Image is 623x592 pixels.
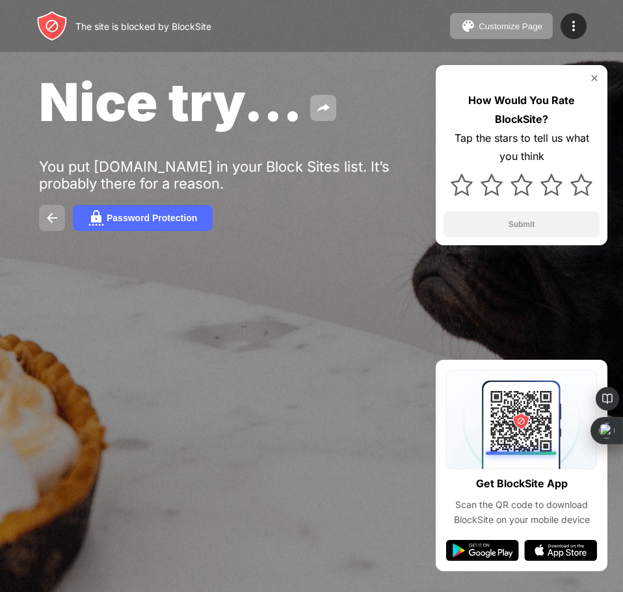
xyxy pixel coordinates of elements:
img: header-logo.svg [36,10,68,42]
div: Tap the stars to tell us what you think [444,129,600,167]
span: Nice try... [39,70,302,133]
img: qrcode.svg [446,370,597,469]
button: Customize Page [450,13,553,39]
img: star.svg [540,174,563,196]
div: Get BlockSite App [476,474,568,493]
button: Password Protection [73,205,213,231]
img: star.svg [570,174,592,196]
button: Submit [444,211,600,237]
img: password.svg [88,210,104,226]
div: Scan the QR code to download BlockSite on your mobile device [446,498,597,527]
img: app-store.svg [524,540,597,561]
div: The site is blocked by BlockSite [75,21,211,32]
img: star.svg [451,174,473,196]
img: menu-icon.svg [566,18,581,34]
div: Password Protection [107,213,197,223]
img: back.svg [44,210,60,226]
img: star.svg [481,174,503,196]
img: star.svg [510,174,533,196]
img: rate-us-close.svg [589,73,600,83]
img: pallet.svg [460,18,476,34]
div: How Would You Rate BlockSite? [444,91,600,129]
div: You put [DOMAIN_NAME] in your Block Sites list. It’s probably there for a reason. [39,158,441,192]
img: google-play.svg [446,540,519,561]
div: Customize Page [479,21,542,31]
img: share.svg [315,100,331,116]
